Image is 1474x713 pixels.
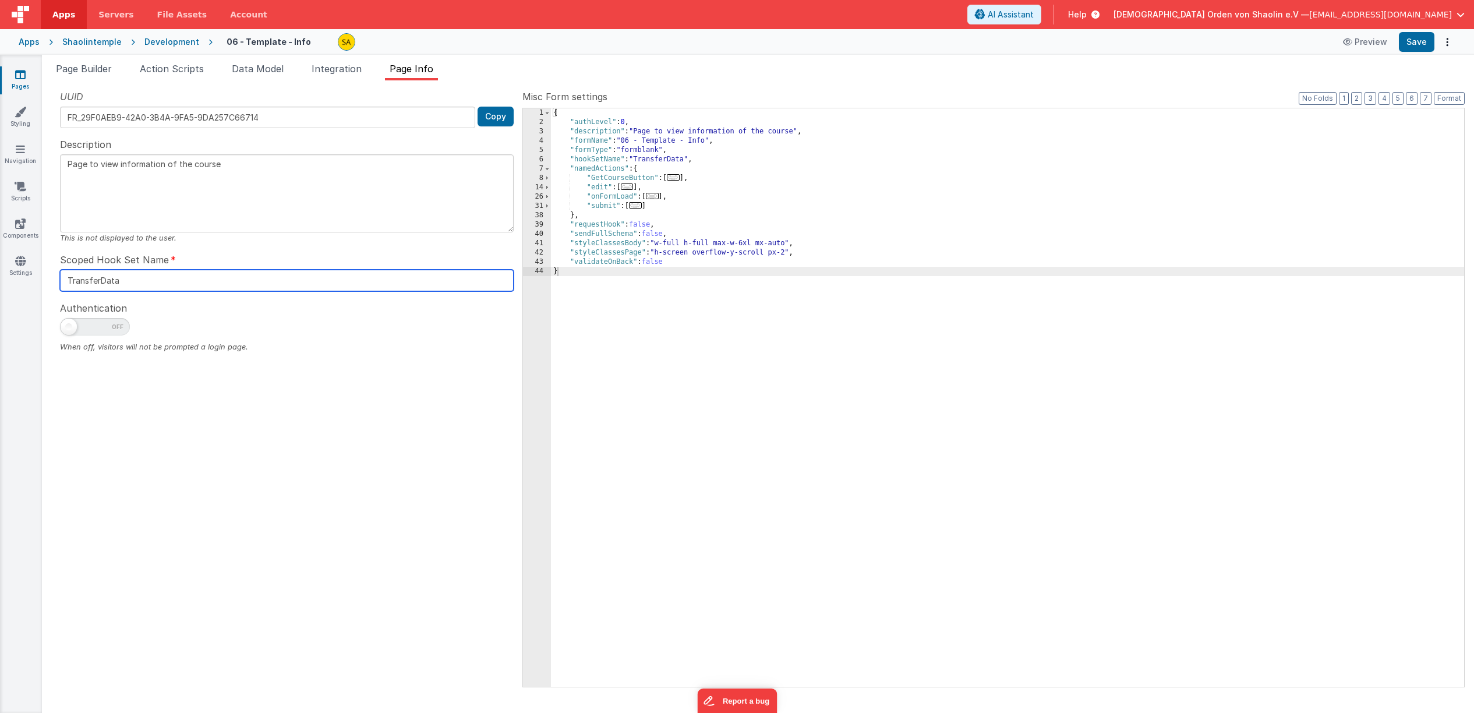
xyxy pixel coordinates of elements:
span: Servers [98,9,133,20]
h4: 06 - Template - Info [227,37,311,46]
span: [DEMOGRAPHIC_DATA] Orden von Shaolin e.V — [1114,9,1309,20]
span: Misc Form settings [522,90,607,104]
span: [EMAIL_ADDRESS][DOMAIN_NAME] [1309,9,1452,20]
span: ... [629,202,642,209]
span: Page Builder [56,63,112,75]
span: Action Scripts [140,63,204,75]
span: Apps [52,9,75,20]
div: 1 [523,108,551,118]
div: 4 [523,136,551,146]
div: 7 [523,164,551,174]
button: 2 [1351,92,1362,105]
img: e3e1eaaa3c942e69edc95d4236ce57bf [338,34,355,50]
div: 38 [523,211,551,220]
span: ... [621,183,634,190]
button: Options [1439,34,1455,50]
span: Integration [312,63,362,75]
div: 41 [523,239,551,248]
button: Copy [478,107,514,126]
span: Scoped Hook Set Name [60,253,169,267]
div: 14 [523,183,551,192]
button: 3 [1365,92,1376,105]
span: UUID [60,90,83,104]
div: 2 [523,118,551,127]
div: This is not displayed to the user. [60,232,514,243]
iframe: Marker.io feedback button [697,689,777,713]
div: 26 [523,192,551,202]
div: 40 [523,230,551,239]
div: 6 [523,155,551,164]
button: 5 [1392,92,1404,105]
div: Shaolintemple [62,36,122,48]
button: No Folds [1299,92,1337,105]
button: Save [1399,32,1434,52]
div: Apps [19,36,40,48]
span: File Assets [157,9,207,20]
button: 6 [1406,92,1418,105]
button: 7 [1420,92,1431,105]
span: Page Info [390,63,433,75]
div: 43 [523,257,551,267]
span: AI Assistant [988,9,1034,20]
div: 42 [523,248,551,257]
button: 4 [1378,92,1390,105]
span: Authentication [60,301,127,315]
span: ... [646,193,659,199]
div: 8 [523,174,551,183]
button: Preview [1336,33,1394,51]
div: 39 [523,220,551,230]
span: Data Model [232,63,284,75]
span: Help [1068,9,1087,20]
button: AI Assistant [967,5,1041,24]
button: 1 [1339,92,1349,105]
button: [DEMOGRAPHIC_DATA] Orden von Shaolin e.V — [EMAIL_ADDRESS][DOMAIN_NAME] [1114,9,1465,20]
button: Format [1434,92,1465,105]
div: 5 [523,146,551,155]
div: 31 [523,202,551,211]
div: 44 [523,267,551,276]
div: 3 [523,127,551,136]
div: When off, visitors will not be prompted a login page. [60,341,514,352]
span: Description [60,137,111,151]
span: ... [667,174,680,181]
div: Development [144,36,199,48]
